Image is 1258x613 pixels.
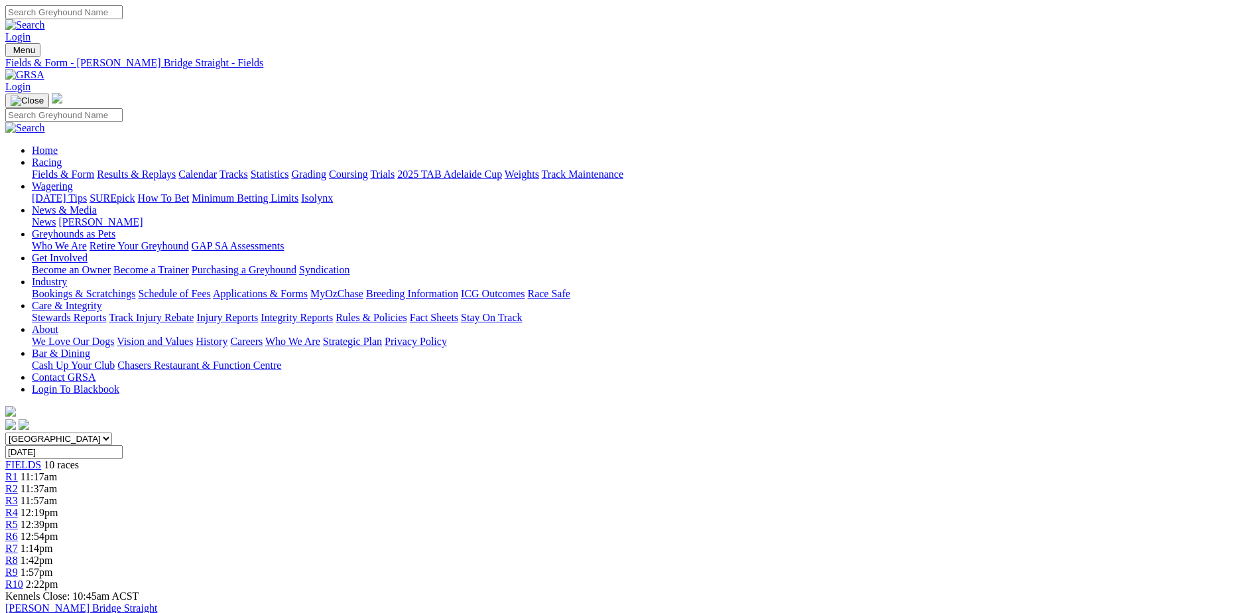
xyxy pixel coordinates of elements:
[21,555,53,566] span: 1:42pm
[5,567,18,578] a: R9
[192,192,298,204] a: Minimum Betting Limits
[5,459,41,470] a: FIELDS
[5,507,18,518] a: R4
[32,288,135,299] a: Bookings & Scratchings
[5,555,18,566] a: R8
[461,312,522,323] a: Stay On Track
[5,94,49,108] button: Toggle navigation
[21,519,58,530] span: 12:39pm
[213,288,308,299] a: Applications & Forms
[32,169,94,180] a: Fields & Form
[366,288,458,299] a: Breeding Information
[21,567,53,578] span: 1:57pm
[5,406,16,417] img: logo-grsa-white.png
[32,383,119,395] a: Login To Blackbook
[301,192,333,204] a: Isolynx
[336,312,407,323] a: Rules & Policies
[5,31,31,42] a: Login
[5,445,123,459] input: Select date
[5,122,45,134] img: Search
[5,543,18,554] a: R7
[323,336,382,347] a: Strategic Plan
[21,507,58,518] span: 12:19pm
[5,471,18,482] a: R1
[32,312,106,323] a: Stewards Reports
[32,216,56,228] a: News
[32,336,114,347] a: We Love Our Dogs
[21,483,57,494] span: 11:37am
[19,419,29,430] img: twitter.svg
[196,336,227,347] a: History
[5,531,18,542] a: R6
[21,495,57,506] span: 11:57am
[5,81,31,92] a: Login
[5,19,45,31] img: Search
[32,192,87,204] a: [DATE] Tips
[32,169,1253,180] div: Racing
[32,157,62,168] a: Racing
[32,228,115,239] a: Greyhounds as Pets
[397,169,502,180] a: 2025 TAB Adelaide Cup
[192,264,296,275] a: Purchasing a Greyhound
[32,312,1253,324] div: Care & Integrity
[196,312,258,323] a: Injury Reports
[32,348,90,359] a: Bar & Dining
[505,169,539,180] a: Weights
[32,145,58,156] a: Home
[410,312,458,323] a: Fact Sheets
[527,288,570,299] a: Race Safe
[5,108,123,122] input: Search
[117,336,193,347] a: Vision and Values
[5,419,16,430] img: facebook.svg
[32,216,1253,228] div: News & Media
[32,276,67,287] a: Industry
[370,169,395,180] a: Trials
[97,169,176,180] a: Results & Replays
[32,264,1253,276] div: Get Involved
[5,483,18,494] a: R2
[32,240,87,251] a: Who We Are
[32,372,95,383] a: Contact GRSA
[5,5,123,19] input: Search
[32,264,111,275] a: Become an Owner
[32,288,1253,300] div: Industry
[21,543,53,554] span: 1:14pm
[32,360,1253,372] div: Bar & Dining
[32,240,1253,252] div: Greyhounds as Pets
[5,579,23,590] a: R10
[32,360,115,371] a: Cash Up Your Club
[299,264,349,275] a: Syndication
[32,300,102,311] a: Care & Integrity
[13,45,35,55] span: Menu
[21,531,58,542] span: 12:54pm
[52,93,62,103] img: logo-grsa-white.png
[32,192,1253,204] div: Wagering
[220,169,248,180] a: Tracks
[32,324,58,335] a: About
[5,495,18,506] a: R3
[90,240,189,251] a: Retire Your Greyhound
[117,360,281,371] a: Chasers Restaurant & Function Centre
[26,579,58,590] span: 2:22pm
[5,590,139,602] span: Kennels Close: 10:45am ACST
[230,336,263,347] a: Careers
[5,57,1253,69] a: Fields & Form - [PERSON_NAME] Bridge Straight - Fields
[461,288,525,299] a: ICG Outcomes
[5,43,40,57] button: Toggle navigation
[138,192,190,204] a: How To Bet
[32,180,73,192] a: Wagering
[178,169,217,180] a: Calendar
[5,519,18,530] a: R5
[32,252,88,263] a: Get Involved
[265,336,320,347] a: Who We Are
[292,169,326,180] a: Grading
[32,204,97,216] a: News & Media
[113,264,189,275] a: Become a Trainer
[329,169,368,180] a: Coursing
